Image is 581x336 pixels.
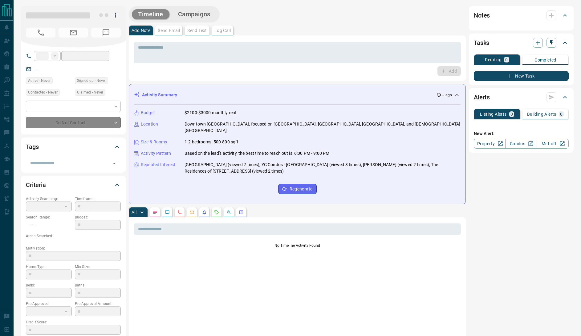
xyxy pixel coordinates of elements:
p: Activity Summary [142,92,177,98]
p: Budget: [75,214,121,220]
p: New Alert: [474,130,569,137]
svg: Notes [152,210,157,215]
svg: Opportunities [226,210,231,215]
a: Property [474,139,506,149]
p: -- ago [442,92,452,98]
button: Timeline [132,9,169,19]
p: Pre-Approval Amount: [75,301,121,306]
a: -- [36,66,38,71]
p: 0 [510,112,513,116]
div: Notes [474,8,569,23]
button: Campaigns [172,9,217,19]
span: No Email [59,28,88,38]
p: Add Note [132,28,150,33]
a: Condos [505,139,537,149]
div: Tags [26,139,121,154]
span: Claimed - Never [77,89,103,95]
p: -- - -- [26,220,72,230]
p: Size & Rooms [141,139,167,145]
p: Motivation: [26,246,121,251]
p: Beds: [26,282,72,288]
p: No Timeline Activity Found [134,243,461,248]
a: Mr.Loft [537,139,569,149]
p: Completed [534,58,556,62]
p: Building Alerts [527,112,556,116]
p: Baths: [75,282,121,288]
h2: Notes [474,10,490,20]
div: Do Not Contact [26,117,121,128]
p: 1-2 bedrooms, 500-800 sqft [185,139,238,145]
p: Repeated Interest [141,162,175,168]
p: Based on the lead's activity, the best time to reach out is: 6:00 PM - 9:00 PM [185,150,329,157]
p: Areas Searched: [26,233,121,239]
svg: Lead Browsing Activity [165,210,170,215]
p: Actively Searching: [26,196,72,202]
p: Timeframe: [75,196,121,202]
span: Contacted - Never [28,89,58,95]
span: No Number [26,28,55,38]
button: New Task [474,71,569,81]
h2: Tasks [474,38,489,48]
p: Pre-Approved: [26,301,72,306]
p: Listing Alerts [480,112,507,116]
p: Credit Score: [26,319,121,325]
p: Downtown [GEOGRAPHIC_DATA], focused on [GEOGRAPHIC_DATA], [GEOGRAPHIC_DATA], [GEOGRAPHIC_DATA], a... [185,121,461,134]
button: Regenerate [278,184,317,194]
h2: Tags [26,142,39,152]
svg: Requests [214,210,219,215]
p: Location [141,121,158,127]
svg: Agent Actions [239,210,244,215]
svg: Emails [189,210,194,215]
p: Activity Pattern [141,150,171,157]
p: 0 [505,58,508,62]
p: Home Type: [26,264,72,270]
h2: Criteria [26,180,46,190]
span: Signed up - Never [77,78,106,84]
svg: Listing Alerts [202,210,207,215]
div: Criteria [26,178,121,192]
h2: Alerts [474,92,490,102]
svg: Calls [177,210,182,215]
div: Tasks [474,35,569,50]
span: Active - Never [28,78,51,84]
span: No Number [91,28,121,38]
p: 0 [560,112,563,116]
p: Min Size: [75,264,121,270]
p: $2100-$3000 monthly rent [185,110,237,116]
div: Activity Summary-- ago [134,89,461,101]
button: Open [110,159,119,168]
p: Pending [485,58,502,62]
p: [GEOGRAPHIC_DATA] (viewed 7 times), YC Condos - [GEOGRAPHIC_DATA] (viewed 3 times), [PERSON_NAME]... [185,162,461,174]
p: Budget [141,110,155,116]
div: Alerts [474,90,569,105]
p: Search Range: [26,214,72,220]
p: All [132,210,136,214]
